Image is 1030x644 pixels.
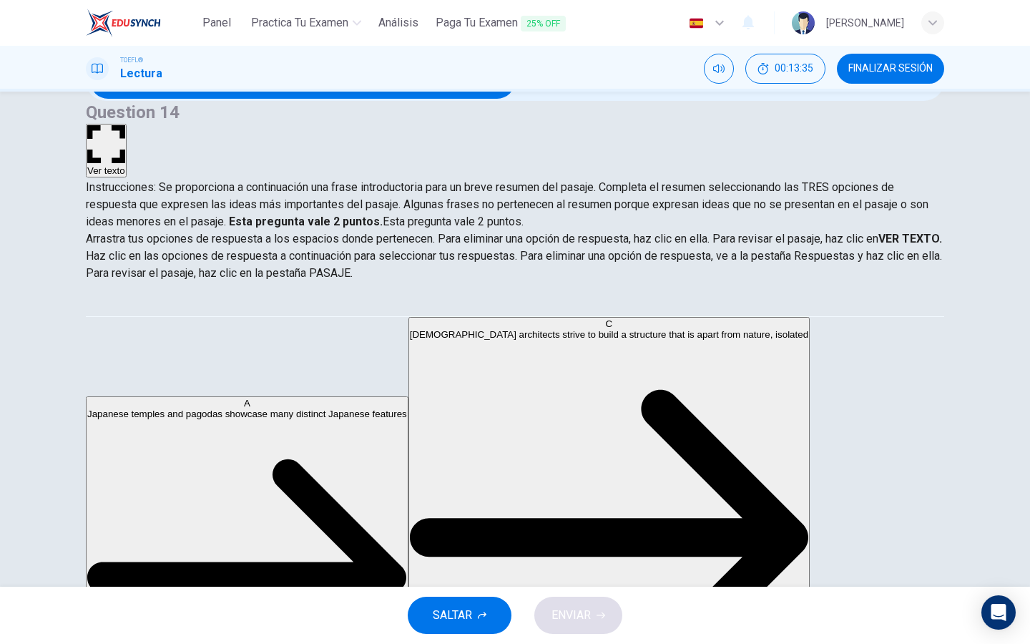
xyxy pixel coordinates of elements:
[383,215,524,228] span: Esta pregunta vale 2 puntos.
[436,14,566,32] span: Paga Tu Examen
[373,10,424,36] button: Análisis
[86,9,194,37] a: EduSynch logo
[86,9,161,37] img: EduSynch logo
[202,14,231,31] span: Panel
[378,14,418,31] span: Análisis
[226,215,383,228] strong: Esta pregunta vale 2 puntos.
[120,65,162,82] h1: Lectura
[981,595,1016,630] div: Open Intercom Messenger
[251,14,348,31] span: Practica tu examen
[430,10,572,36] button: Paga Tu Examen25% OFF
[410,318,808,329] div: C
[687,18,705,29] img: es
[87,397,407,408] div: A
[86,180,928,228] span: Instrucciones: Se proporciona a continuación una frase introductoria para un breve resumen del pa...
[87,408,407,419] span: Japanese temples and pagodas showcase many distinct Japanese features
[521,16,566,31] span: 25% OFF
[878,232,942,245] strong: VER TEXTO.
[120,55,143,65] span: TOEFL®
[86,282,944,316] div: Choose test type tabs
[86,101,944,124] h4: Question 14
[86,248,944,282] p: Haz clic en las opciones de respuesta a continuación para seleccionar tus respuestas. Para elimin...
[792,11,815,34] img: Profile picture
[245,10,367,36] button: Practica tu examen
[745,54,825,84] button: 00:13:35
[775,63,813,74] span: 00:13:35
[408,597,511,634] button: SALTAR
[433,605,472,625] span: SALTAR
[826,14,904,31] div: [PERSON_NAME]
[194,10,240,36] button: Panel
[704,54,734,84] div: Silenciar
[837,54,944,84] button: FINALIZAR SESIÓN
[86,230,944,248] p: Arrastra tus opciones de respuesta a los espacios donde pertenecen. Para eliminar una opción de r...
[410,329,808,340] span: [DEMOGRAPHIC_DATA] architects strive to build a structure that is apart from nature, isolated
[848,63,933,74] span: FINALIZAR SESIÓN
[86,124,127,177] button: Ver texto
[745,54,825,84] div: Ocultar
